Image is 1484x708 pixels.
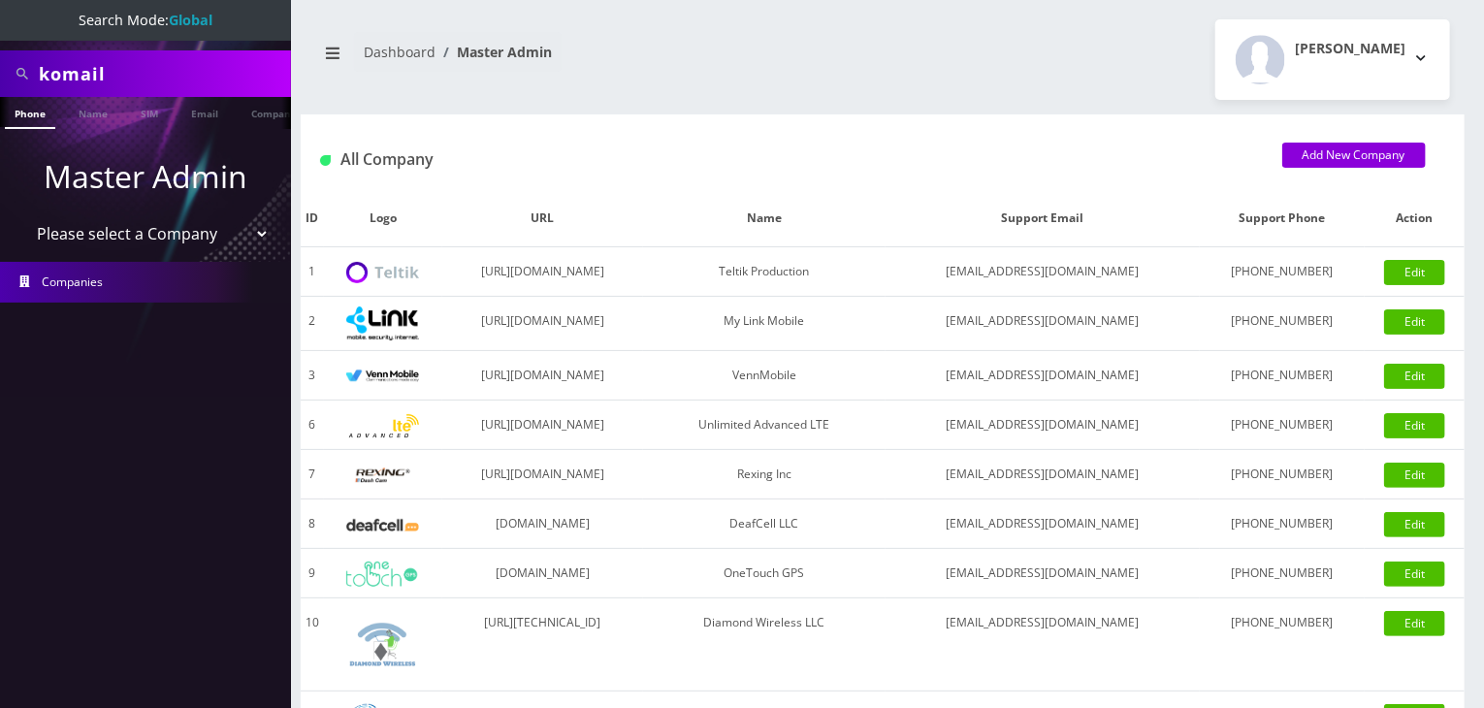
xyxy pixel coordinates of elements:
[43,274,104,290] span: Companies
[886,351,1200,401] td: [EMAIL_ADDRESS][DOMAIN_NAME]
[301,499,324,549] td: 8
[1200,549,1366,598] td: [PHONE_NUMBER]
[1200,297,1366,351] td: [PHONE_NUMBER]
[346,414,419,438] img: Unlimited Advanced LTE
[1384,413,1445,438] a: Edit
[364,43,436,61] a: Dashboard
[1384,562,1445,587] a: Edit
[69,97,117,127] a: Name
[301,598,324,692] td: 10
[301,549,324,598] td: 9
[643,450,886,499] td: Rexing Inc
[301,247,324,297] td: 1
[886,297,1200,351] td: [EMAIL_ADDRESS][DOMAIN_NAME]
[442,549,643,598] td: [DOMAIN_NAME]
[181,97,228,127] a: Email
[886,450,1200,499] td: [EMAIL_ADDRESS][DOMAIN_NAME]
[643,351,886,401] td: VennMobile
[1200,247,1366,297] td: [PHONE_NUMBER]
[301,401,324,450] td: 6
[886,247,1200,297] td: [EMAIL_ADDRESS][DOMAIN_NAME]
[346,562,419,587] img: OneTouch GPS
[442,401,643,450] td: [URL][DOMAIN_NAME]
[320,155,331,166] img: All Company
[1384,463,1445,488] a: Edit
[1200,598,1366,692] td: [PHONE_NUMBER]
[79,11,212,29] span: Search Mode:
[1365,190,1465,247] th: Action
[346,306,419,340] img: My Link Mobile
[315,32,868,87] nav: breadcrumb
[1384,364,1445,389] a: Edit
[346,519,419,531] img: DeafCell LLC
[643,401,886,450] td: Unlimited Advanced LTE
[643,499,886,549] td: DeafCell LLC
[643,247,886,297] td: Teltik Production
[643,549,886,598] td: OneTouch GPS
[1384,512,1445,537] a: Edit
[1200,190,1366,247] th: Support Phone
[301,190,324,247] th: ID
[320,150,1253,169] h1: All Company
[1384,260,1445,285] a: Edit
[131,97,168,127] a: SIM
[346,262,419,284] img: Teltik Production
[1200,351,1366,401] td: [PHONE_NUMBER]
[886,598,1200,692] td: [EMAIL_ADDRESS][DOMAIN_NAME]
[242,97,306,127] a: Company
[886,401,1200,450] td: [EMAIL_ADDRESS][DOMAIN_NAME]
[301,297,324,351] td: 2
[886,499,1200,549] td: [EMAIL_ADDRESS][DOMAIN_NAME]
[643,297,886,351] td: My Link Mobile
[442,297,643,351] td: [URL][DOMAIN_NAME]
[442,598,643,692] td: [URL][TECHNICAL_ID]
[324,190,442,247] th: Logo
[346,608,419,681] img: Diamond Wireless LLC
[1200,401,1366,450] td: [PHONE_NUMBER]
[442,499,643,549] td: [DOMAIN_NAME]
[886,190,1200,247] th: Support Email
[1200,450,1366,499] td: [PHONE_NUMBER]
[643,190,886,247] th: Name
[39,55,286,92] input: Search All Companies
[1295,41,1405,57] h2: [PERSON_NAME]
[1384,309,1445,335] a: Edit
[169,11,212,29] strong: Global
[1384,611,1445,636] a: Edit
[442,351,643,401] td: [URL][DOMAIN_NAME]
[442,247,643,297] td: [URL][DOMAIN_NAME]
[301,450,324,499] td: 7
[442,450,643,499] td: [URL][DOMAIN_NAME]
[5,97,55,129] a: Phone
[1200,499,1366,549] td: [PHONE_NUMBER]
[346,370,419,383] img: VennMobile
[1215,19,1450,100] button: [PERSON_NAME]
[1282,143,1426,168] a: Add New Company
[886,549,1200,598] td: [EMAIL_ADDRESS][DOMAIN_NAME]
[436,42,552,62] li: Master Admin
[346,467,419,485] img: Rexing Inc
[643,598,886,692] td: Diamond Wireless LLC
[301,351,324,401] td: 3
[442,190,643,247] th: URL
